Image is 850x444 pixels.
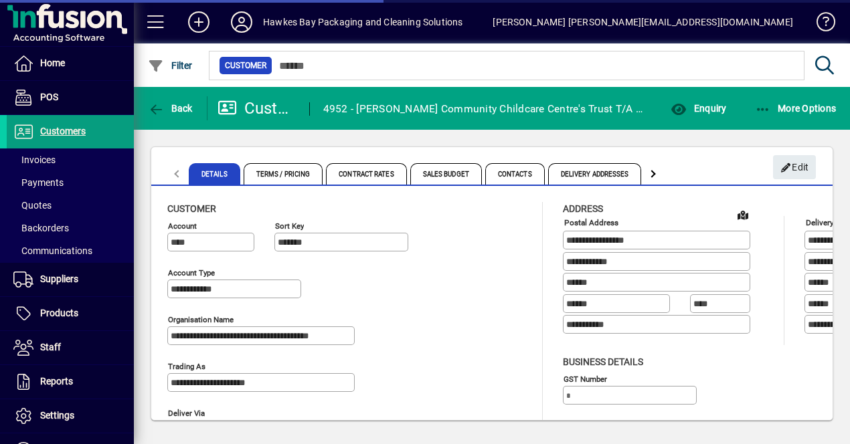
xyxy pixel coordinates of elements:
[564,374,607,383] mat-label: GST Number
[667,96,730,120] button: Enquiry
[326,163,406,185] span: Contract Rates
[177,10,220,34] button: Add
[225,59,266,72] span: Customer
[806,3,833,46] a: Knowledge Base
[148,103,193,114] span: Back
[40,273,78,284] span: Suppliers
[40,58,65,68] span: Home
[548,163,642,185] span: Delivery Addresses
[493,11,793,33] div: [PERSON_NAME] [PERSON_NAME][EMAIL_ADDRESS][DOMAIN_NAME]
[220,10,263,34] button: Profile
[13,245,92,256] span: Communications
[145,96,196,120] button: Back
[7,263,134,296] a: Suppliers
[323,98,647,120] div: 4952 - [PERSON_NAME] Community Childcare Centre's Trust T/A City Children's Centre
[7,399,134,433] a: Settings
[40,308,78,318] span: Products
[671,103,726,114] span: Enquiry
[168,315,234,324] mat-label: Organisation name
[40,376,73,386] span: Reports
[168,409,205,418] mat-label: Deliver via
[244,163,323,185] span: Terms / Pricing
[732,204,754,225] a: View on map
[168,221,197,231] mat-label: Account
[7,81,134,114] a: POS
[13,223,69,233] span: Backorders
[780,156,809,179] span: Edit
[40,342,61,352] span: Staff
[7,171,134,194] a: Payments
[7,331,134,364] a: Staff
[755,103,837,114] span: More Options
[410,163,482,185] span: Sales Budget
[485,163,545,185] span: Contacts
[148,60,193,71] span: Filter
[189,163,240,185] span: Details
[7,239,134,262] a: Communications
[7,148,134,171] a: Invoices
[7,365,134,399] a: Reports
[7,297,134,330] a: Products
[13,154,56,165] span: Invoices
[40,92,58,102] span: POS
[773,155,816,179] button: Edit
[218,98,296,119] div: Customer
[145,53,196,78] button: Filter
[13,200,52,211] span: Quotes
[167,203,216,214] span: Customer
[40,126,86,136] span: Customers
[40,410,74,421] span: Settings
[13,177,64,188] span: Payments
[7,194,134,217] a: Quotes
[275,221,304,231] mat-label: Sort key
[752,96,840,120] button: More Options
[263,11,463,33] div: Hawkes Bay Packaging and Cleaning Solutions
[7,217,134,239] a: Backorders
[7,47,134,80] a: Home
[563,203,603,214] span: Address
[134,96,207,120] app-page-header-button: Back
[168,268,215,277] mat-label: Account Type
[563,356,643,367] span: Business details
[168,362,205,371] mat-label: Trading as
